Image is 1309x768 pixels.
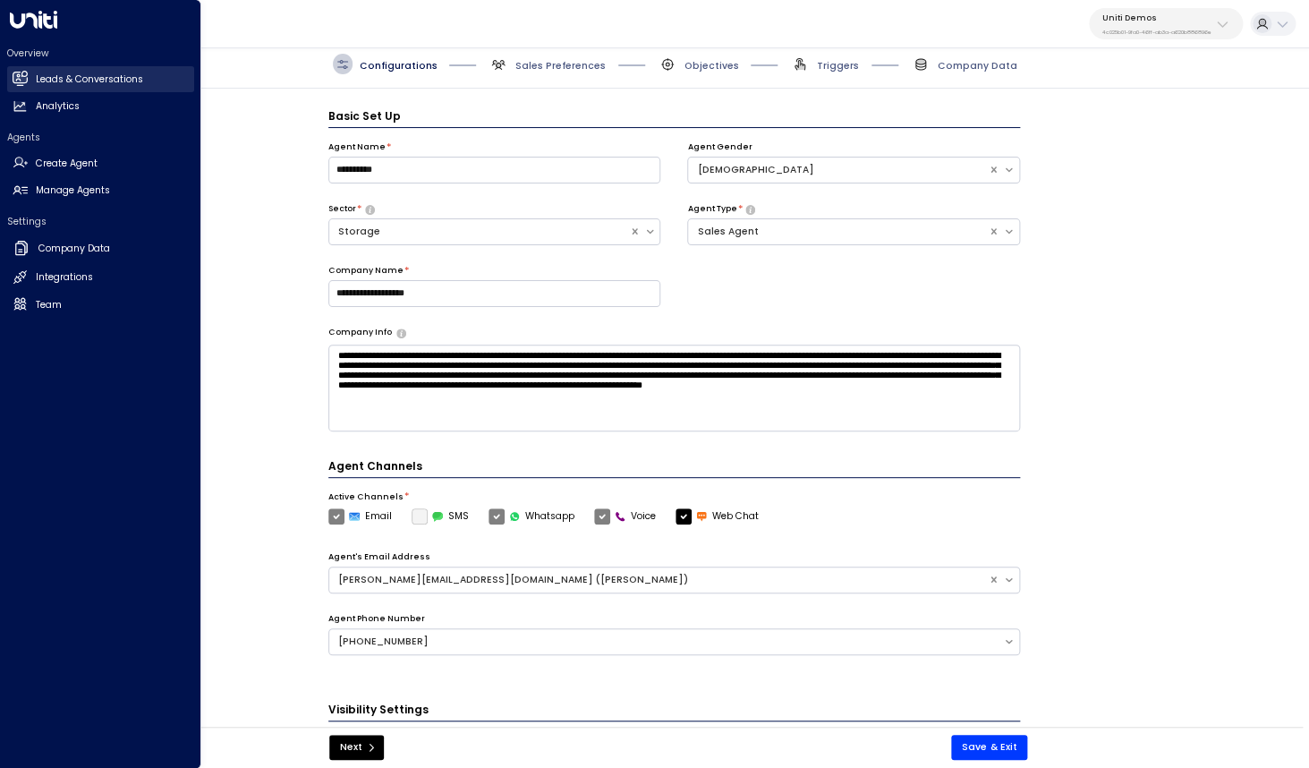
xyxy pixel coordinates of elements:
label: Agent Name [328,141,386,154]
a: Company Data [7,235,194,263]
div: [PHONE_NUMBER] [338,635,994,649]
a: Create Agent [7,150,194,176]
div: Sales Agent [697,225,979,239]
h2: Overview [7,47,194,60]
span: Objectives [684,59,739,73]
p: Uniti Demos [1102,13,1211,23]
span: Sales Preferences [515,59,606,73]
button: Select whether your copilot will handle inquiries directly from leads or from brokers representin... [745,205,755,214]
label: Agent Type [687,203,736,216]
h2: Settings [7,215,194,228]
button: Save & Exit [951,735,1027,760]
span: Company Data [938,59,1017,73]
label: Company Name [328,265,404,277]
h3: Visibility Settings [328,702,1020,721]
button: Provide a brief overview of your company, including your industry, products or services, and any ... [396,329,406,337]
div: [PERSON_NAME][EMAIL_ADDRESS][DOMAIN_NAME] ([PERSON_NAME]) [338,573,979,587]
h2: Analytics [36,99,80,114]
label: Agent's Email Address [328,551,430,564]
label: Web Chat [676,508,759,525]
button: Next [329,735,384,760]
span: Triggers [817,59,859,73]
label: Whatsapp [489,508,574,525]
button: Select whether your copilot will handle inquiries directly from leads or from brokers representin... [365,205,375,214]
h3: Basic Set Up [328,108,1020,128]
label: Email [328,508,392,525]
h2: Leads & Conversations [36,73,143,87]
a: Analytics [7,94,194,120]
label: Sector [328,203,356,216]
a: Manage Agents [7,178,194,204]
h2: Create Agent [36,157,98,171]
div: To activate this channel, please go to the Integrations page [412,508,469,525]
label: SMS [412,508,469,525]
a: Integrations [7,265,194,291]
label: Voice [594,508,656,525]
p: 4c025b01-9fa0-46ff-ab3a-a620b886896e [1102,29,1211,36]
h2: Manage Agents [36,183,110,198]
label: Agent Phone Number [328,613,425,626]
a: Team [7,292,194,318]
div: Storage [338,225,620,239]
label: Agent Gender [687,141,752,154]
span: Configurations [360,59,438,73]
button: Uniti Demos4c025b01-9fa0-46ff-ab3a-a620b886896e [1089,8,1243,39]
label: Company Info [328,327,392,339]
label: Active Channels [328,491,404,504]
h2: Integrations [36,270,93,285]
h4: Agent Channels [328,458,1020,478]
div: [DEMOGRAPHIC_DATA] [697,163,979,177]
h2: Agents [7,131,194,144]
h2: Company Data [38,242,110,256]
h2: Team [36,298,62,312]
a: Leads & Conversations [7,66,194,92]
